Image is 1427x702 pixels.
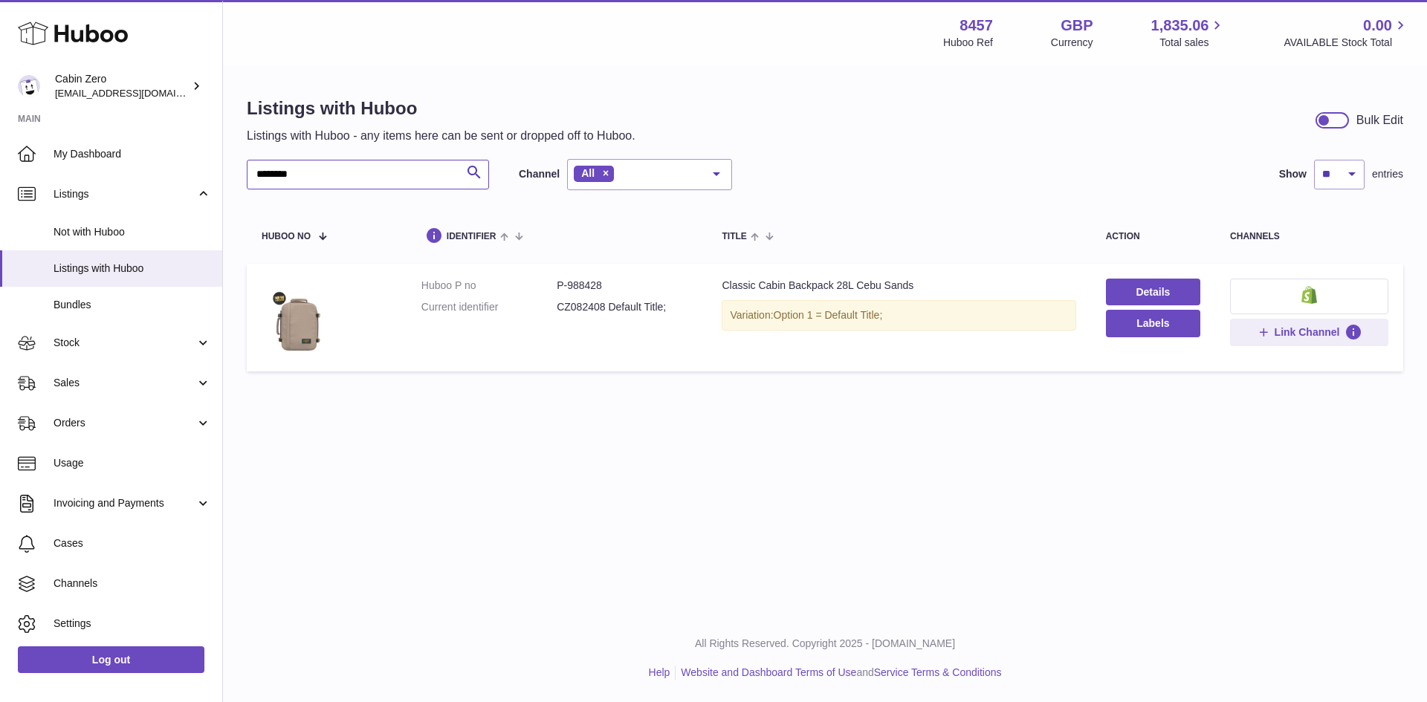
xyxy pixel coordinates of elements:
[55,87,219,99] span: [EMAIL_ADDRESS][DOMAIN_NAME]
[774,309,883,321] span: Option 1 = Default Title;
[1301,286,1317,304] img: shopify-small.png
[54,225,211,239] span: Not with Huboo
[649,666,670,678] a: Help
[447,232,496,241] span: identifier
[676,666,1001,680] li: and
[247,97,635,120] h1: Listings with Huboo
[1275,325,1340,339] span: Link Channel
[1151,16,1209,36] span: 1,835.06
[262,279,336,353] img: Classic Cabin Backpack 28L Cebu Sands
[54,298,211,312] span: Bundles
[54,496,195,510] span: Invoicing and Payments
[1279,167,1307,181] label: Show
[1106,232,1200,241] div: action
[722,300,1075,331] div: Variation:
[722,279,1075,293] div: Classic Cabin Backpack 28L Cebu Sands
[1363,16,1392,36] span: 0.00
[421,279,557,293] dt: Huboo P no
[54,576,211,591] span: Channels
[581,167,595,179] span: All
[1106,310,1200,337] button: Labels
[1372,167,1403,181] span: entries
[1106,279,1200,305] a: Details
[54,617,211,631] span: Settings
[18,646,204,673] a: Log out
[1151,16,1226,50] a: 1,835.06 Total sales
[18,75,40,97] img: internalAdmin-8457@internal.huboo.com
[943,36,993,50] div: Huboo Ref
[1230,232,1388,241] div: channels
[54,147,211,161] span: My Dashboard
[55,72,189,100] div: Cabin Zero
[54,376,195,390] span: Sales
[1159,36,1226,50] span: Total sales
[262,232,311,241] span: Huboo no
[421,300,557,314] dt: Current identifier
[557,300,692,314] dd: CZ082408 Default Title;
[1230,319,1388,345] button: Link Channel
[519,167,560,181] label: Channel
[1356,112,1403,129] div: Bulk Edit
[681,666,856,678] a: Website and Dashboard Terms of Use
[54,187,195,201] span: Listings
[54,536,211,550] span: Cases
[54,416,195,430] span: Orders
[247,128,635,144] p: Listings with Huboo - any items here can be sent or dropped off to Huboo.
[54,456,211,470] span: Usage
[54,261,211,276] span: Listings with Huboo
[722,232,746,241] span: title
[960,16,993,36] strong: 8457
[874,666,1002,678] a: Service Terms & Conditions
[1051,36,1093,50] div: Currency
[235,637,1415,651] p: All Rights Reserved. Copyright 2025 - [DOMAIN_NAME]
[1061,16,1093,36] strong: GBP
[1284,16,1409,50] a: 0.00 AVAILABLE Stock Total
[557,279,692,293] dd: P-988428
[54,336,195,350] span: Stock
[1284,36,1409,50] span: AVAILABLE Stock Total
